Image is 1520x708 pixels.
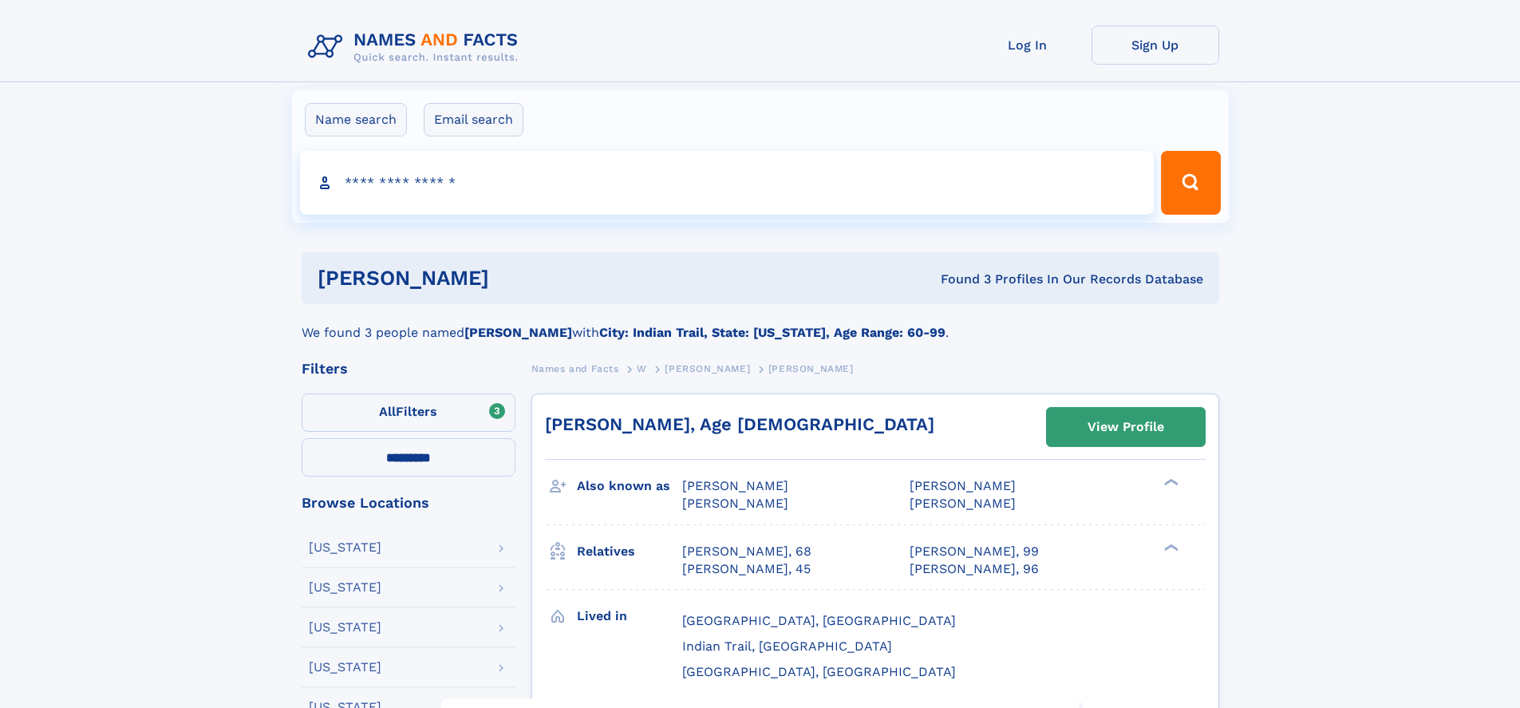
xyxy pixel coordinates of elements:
[309,621,381,634] div: [US_STATE]
[577,473,682,500] h3: Also known as
[910,478,1016,493] span: [PERSON_NAME]
[531,358,619,378] a: Names and Facts
[305,103,407,136] label: Name search
[1161,151,1220,215] button: Search Button
[424,103,523,136] label: Email search
[577,603,682,630] h3: Lived in
[715,271,1203,288] div: Found 3 Profiles In Our Records Database
[302,26,531,69] img: Logo Names and Facts
[309,661,381,674] div: [US_STATE]
[318,268,715,288] h1: [PERSON_NAME]
[682,496,788,511] span: [PERSON_NAME]
[682,478,788,493] span: [PERSON_NAME]
[964,26,1092,65] a: Log In
[302,304,1219,342] div: We found 3 people named with .
[464,325,572,340] b: [PERSON_NAME]
[302,496,515,510] div: Browse Locations
[309,541,381,554] div: [US_STATE]
[1092,26,1219,65] a: Sign Up
[300,151,1155,215] input: search input
[1160,542,1179,552] div: ❯
[682,543,811,560] a: [PERSON_NAME], 68
[302,362,515,376] div: Filters
[910,560,1039,578] a: [PERSON_NAME], 96
[665,358,750,378] a: [PERSON_NAME]
[637,358,647,378] a: W
[682,613,956,628] span: [GEOGRAPHIC_DATA], [GEOGRAPHIC_DATA]
[1047,408,1205,446] a: View Profile
[768,363,854,374] span: [PERSON_NAME]
[665,363,750,374] span: [PERSON_NAME]
[637,363,647,374] span: W
[309,581,381,594] div: [US_STATE]
[545,414,934,434] a: [PERSON_NAME], Age [DEMOGRAPHIC_DATA]
[682,639,892,654] span: Indian Trail, [GEOGRAPHIC_DATA]
[682,560,811,578] a: [PERSON_NAME], 45
[577,538,682,565] h3: Relatives
[1088,409,1164,445] div: View Profile
[682,664,956,679] span: [GEOGRAPHIC_DATA], [GEOGRAPHIC_DATA]
[910,543,1039,560] a: [PERSON_NAME], 99
[302,394,515,432] label: Filters
[599,325,946,340] b: City: Indian Trail, State: [US_STATE], Age Range: 60-99
[379,404,396,419] span: All
[1160,477,1179,488] div: ❯
[910,496,1016,511] span: [PERSON_NAME]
